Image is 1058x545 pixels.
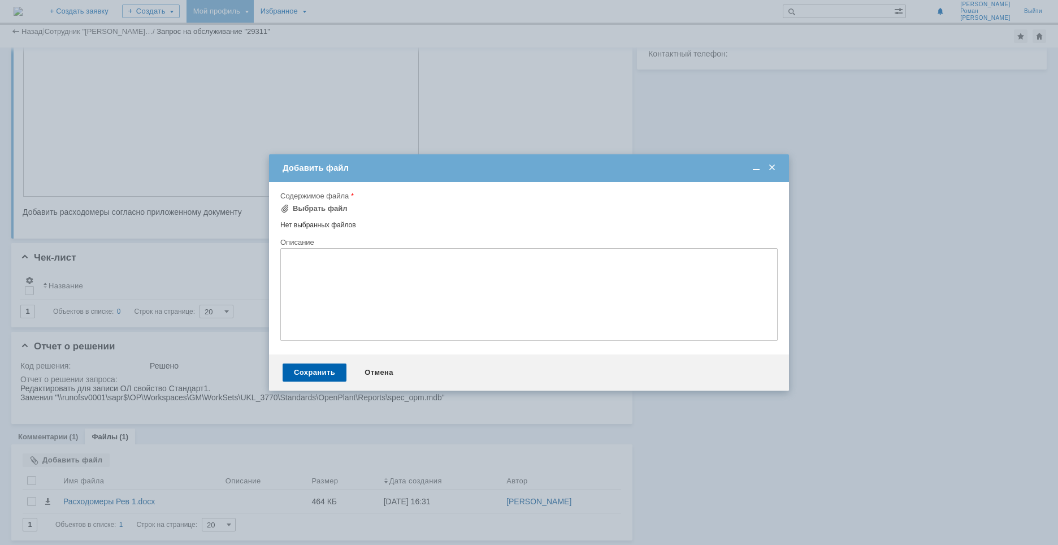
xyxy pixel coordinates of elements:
[293,204,348,213] div: Выбрать файл
[283,163,778,173] div: Добавить файл
[751,163,762,173] span: Свернуть (Ctrl + M)
[280,217,778,230] div: Нет выбранных файлов
[280,192,775,200] div: Содержимое файла
[766,163,778,173] span: Закрыть
[280,239,775,246] div: Описание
